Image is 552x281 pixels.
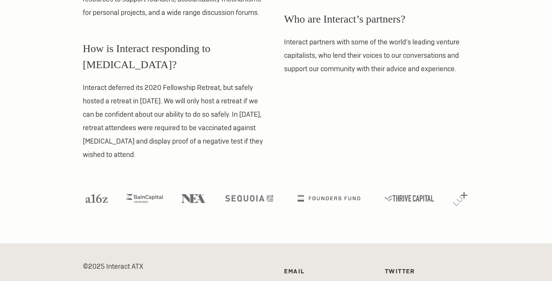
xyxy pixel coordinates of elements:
[85,194,108,203] img: A16Z logo
[181,194,205,203] img: NEA logo
[83,41,268,73] h3: How is Interact responding to [MEDICAL_DATA]?
[83,81,268,161] p: Interact deferred its 2020 Fellowship Retreat, but safely hosted a retreat in [DATE]. We will onl...
[453,192,468,206] img: Lux Capital logo
[284,35,469,75] p: Interact partners with some of the world’s leading venture capitalists, who lend their voices to ...
[225,195,273,201] img: Sequoia logo
[385,267,415,275] a: Twitter
[297,195,360,201] img: Founders Fund logo
[284,11,469,27] h3: Who are Interact’s partners?
[385,195,434,201] img: Thrive Capital logo
[83,260,268,273] p: © 2025 Interact ATX
[126,194,163,203] img: Bain Capital Ventures logo
[284,267,305,275] a: Email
